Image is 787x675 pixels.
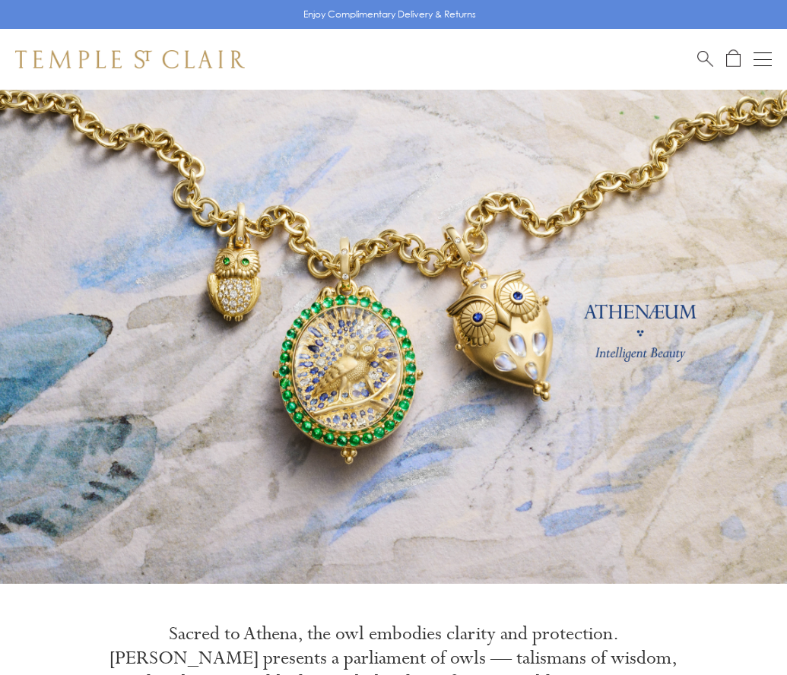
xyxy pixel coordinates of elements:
a: Search [697,49,713,68]
a: Open Shopping Bag [726,49,741,68]
p: Enjoy Complimentary Delivery & Returns [303,7,476,22]
img: Temple St. Clair [15,50,245,68]
button: Open navigation [754,50,772,68]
